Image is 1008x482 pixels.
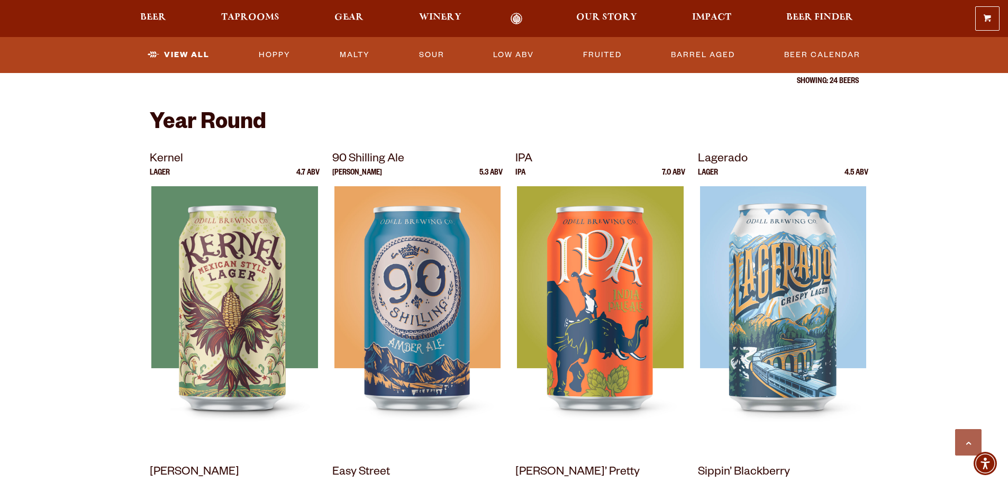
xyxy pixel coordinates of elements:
a: Beer [133,13,173,25]
a: Hoppy [255,43,295,67]
a: Beer Finder [779,13,860,25]
a: Odell Home [497,13,537,25]
a: Scroll to top [955,429,982,456]
span: Gear [334,13,364,22]
a: IPA IPA 7.0 ABV IPA IPA [515,150,686,451]
img: IPA [517,186,683,451]
img: 90 Shilling Ale [334,186,501,451]
a: Malty [335,43,374,67]
p: Kernel [150,150,320,169]
p: 4.7 ABV [296,169,320,186]
div: Accessibility Menu [974,452,997,475]
span: Beer Finder [786,13,853,22]
p: Lagerado [698,150,868,169]
a: View All [143,43,214,67]
a: Taprooms [214,13,286,25]
a: Barrel Aged [667,43,739,67]
p: 90 Shilling Ale [332,150,503,169]
p: 4.5 ABV [844,169,868,186]
p: 7.0 ABV [662,169,685,186]
span: Beer [140,13,166,22]
span: Winery [419,13,461,22]
p: Showing: 24 Beers [150,78,859,86]
h2: Year Round [150,112,859,137]
a: Impact [685,13,738,25]
a: Winery [412,13,468,25]
span: Our Story [576,13,637,22]
p: Lager [150,169,170,186]
span: Taprooms [221,13,279,22]
a: 90 Shilling Ale [PERSON_NAME] 5.3 ABV 90 Shilling Ale 90 Shilling Ale [332,150,503,451]
img: Lagerado [700,186,866,451]
a: Kernel Lager 4.7 ABV Kernel Kernel [150,150,320,451]
a: Sour [415,43,449,67]
a: Our Story [569,13,644,25]
a: Lagerado Lager 4.5 ABV Lagerado Lagerado [698,150,868,451]
a: Fruited [579,43,626,67]
p: [PERSON_NAME] [332,169,382,186]
p: IPA [515,169,525,186]
a: Beer Calendar [780,43,865,67]
a: Low ABV [489,43,538,67]
a: Gear [328,13,370,25]
p: 5.3 ABV [479,169,503,186]
p: Lager [698,169,718,186]
span: Impact [692,13,731,22]
p: IPA [515,150,686,169]
img: Kernel [151,186,317,451]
